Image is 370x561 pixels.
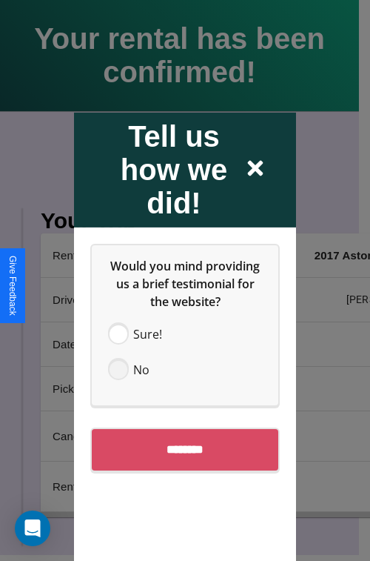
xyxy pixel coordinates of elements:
h2: Tell us how we did! [104,119,244,219]
span: Sure! [133,325,162,342]
span: No [133,360,149,378]
div: Open Intercom Messenger [15,511,50,546]
span: Would you mind providing us a brief testimonial for the website? [110,257,263,309]
div: Give Feedback [7,256,18,316]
